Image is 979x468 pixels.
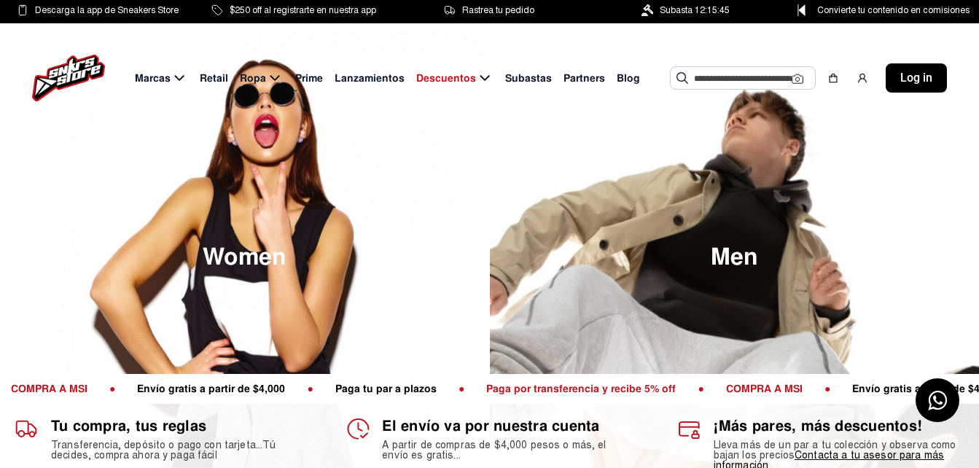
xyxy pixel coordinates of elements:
span: COMPRA A MSI [695,382,794,395]
h1: ¡Más pares, más descuentos! [714,417,964,434]
span: Subasta 12:15:45 [660,2,730,18]
img: Control Point Icon [792,4,811,16]
img: Buscar [676,72,688,84]
span: $250 off al registrarte en nuestra app [230,2,376,18]
span: ● [794,382,822,395]
span: Women [203,246,286,269]
span: Retail [200,71,228,86]
h1: El envío va por nuestra cuenta [382,417,633,434]
img: logo [32,55,105,101]
span: Rastrea tu pedido [462,2,534,18]
span: Paga tu par a plazos [305,382,428,395]
h2: Transferencia, depósito o pago con tarjeta...Tú decides, compra ahora y paga fácil [51,440,302,461]
span: ● [428,382,456,395]
span: Log in [900,69,932,87]
span: ● [276,382,304,395]
span: ● [667,382,695,395]
span: Paga por transferencia y recibe 5% off [456,382,667,395]
span: Descuentos [416,71,476,86]
span: Partners [563,71,605,86]
span: Subastas [505,71,552,86]
span: Ropa [240,71,266,86]
span: Prime [295,71,323,86]
h1: Tu compra, tus reglas [51,417,302,434]
img: user [857,72,868,84]
span: Lanzamientos [335,71,405,86]
span: Envío gratis a partir de $4,000 [106,382,276,395]
img: shopping [827,72,839,84]
span: Convierte tu contenido en comisiones [817,2,970,18]
span: Marcas [135,71,171,86]
h2: A partir de compras de $4,000 pesos o más, el envío es gratis... [382,440,633,461]
span: Descarga la app de Sneakers Store [35,2,179,18]
span: Blog [617,71,640,86]
img: Cámara [792,73,803,85]
span: Men [711,246,758,269]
